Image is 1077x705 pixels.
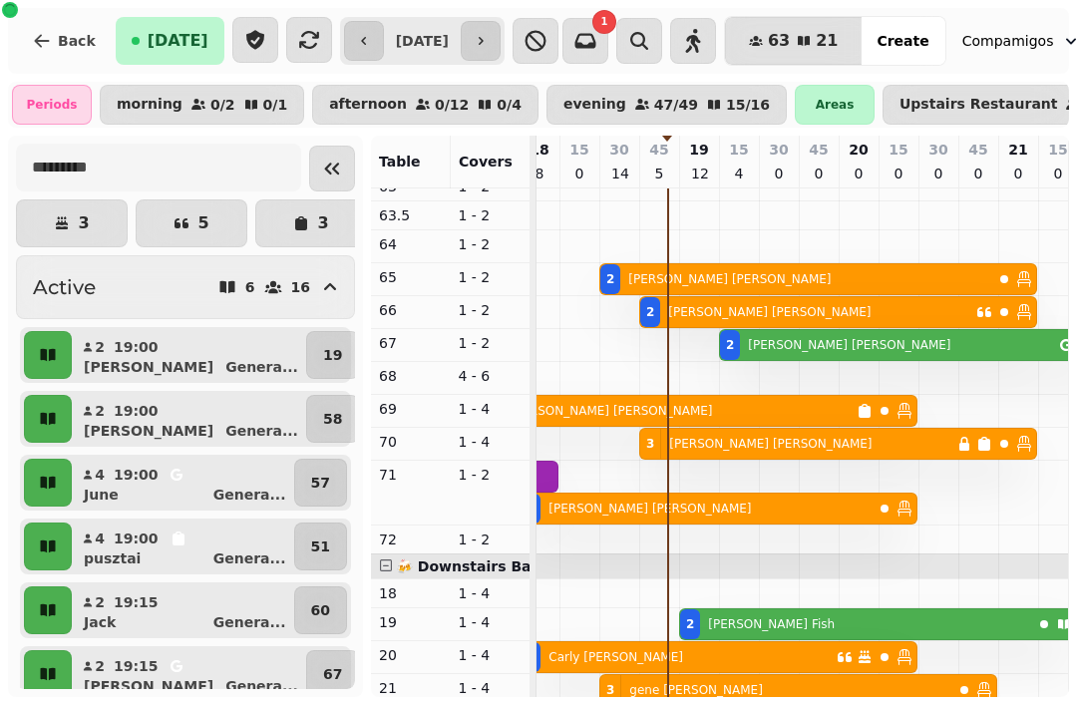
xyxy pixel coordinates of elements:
p: Genera ... [225,357,298,377]
p: 16 [291,280,310,294]
p: 0 [1010,164,1026,183]
p: 1 - 2 [459,300,523,320]
p: 60 [311,600,330,620]
p: 1 - 4 [459,612,523,632]
p: 15 / 16 [726,98,770,112]
p: 19 [689,140,708,160]
p: 0 / 1 [263,98,288,112]
p: 18 [530,140,548,160]
span: 63 [768,33,790,49]
p: 0 / 12 [435,98,469,112]
span: 🍻 Downstairs Bar Area [396,558,579,574]
p: 0 / 2 [210,98,235,112]
p: [PERSON_NAME] Fish [708,616,835,632]
p: evening [563,97,626,113]
p: 1 - 2 [459,267,523,287]
p: [PERSON_NAME] [84,357,213,377]
p: afternoon [329,97,407,113]
p: 71 [379,465,443,485]
p: [PERSON_NAME] [PERSON_NAME] [510,403,712,419]
p: morning [117,97,182,113]
p: 19 [323,345,342,365]
p: 1 - 2 [459,333,523,353]
p: 15 [889,140,907,160]
p: 15 [1048,140,1067,160]
p: 66 [379,300,443,320]
p: 4 [731,164,747,183]
p: 19:00 [114,337,159,357]
p: gene [PERSON_NAME] [629,682,763,698]
p: 15 [569,140,588,160]
p: 1 - 4 [459,432,523,452]
button: Collapse sidebar [309,146,355,191]
p: 1 - 4 [459,645,523,665]
div: 2 [646,304,654,320]
p: 1 - 4 [459,583,523,603]
div: 3 [606,682,614,698]
p: 1 - 4 [459,678,523,698]
p: Genera ... [213,485,286,505]
button: morning0/20/1 [100,85,304,125]
p: 0 / 4 [497,98,522,112]
button: 219:15JackGenera... [76,586,290,634]
span: Compamigos [962,31,1054,51]
button: 419:00JuneGenera... [76,459,290,507]
p: 19 [379,612,443,632]
p: 20 [379,645,443,665]
div: Periods [12,85,92,125]
p: 20 [849,140,868,160]
p: 0 [571,164,587,183]
button: 5 [136,199,247,247]
button: Create [861,17,944,65]
p: [PERSON_NAME] [84,676,213,696]
p: 21 [379,678,443,698]
h2: Active [33,273,96,301]
p: 12 [691,164,707,183]
p: 0 [851,164,867,183]
p: 45 [809,140,828,160]
p: Genera ... [213,612,286,632]
p: Jack [84,612,116,632]
p: pusztai [84,548,141,568]
div: 2 [726,337,734,353]
p: 57 [311,473,330,493]
p: 1 - 2 [459,234,523,254]
p: 6 [245,280,255,294]
div: 2 [606,271,614,287]
p: 1 - 2 [459,205,523,225]
p: 70 [379,432,443,452]
p: 19:00 [114,401,159,421]
p: 51 [311,536,330,556]
p: 2 [94,592,106,612]
p: [PERSON_NAME] [PERSON_NAME] [669,436,872,452]
button: 219:00[PERSON_NAME]Genera... [76,331,302,379]
button: 57 [294,459,347,507]
p: June [84,485,119,505]
p: 3 [317,215,328,231]
p: 69 [379,399,443,419]
button: 219:15[PERSON_NAME]Genera... [76,650,302,698]
p: Genera ... [213,548,286,568]
p: 19:15 [114,656,159,676]
p: 18 [379,583,443,603]
p: 2 [94,656,106,676]
p: 15 [729,140,748,160]
p: 0 [970,164,986,183]
button: 60 [294,586,347,634]
button: 219:00[PERSON_NAME]Genera... [76,395,302,443]
p: 30 [609,140,628,160]
p: 0 [930,164,946,183]
p: 58 [323,409,342,429]
button: Active616 [16,255,355,319]
button: 6321 [725,17,863,65]
p: 21 [1008,140,1027,160]
button: 19 [306,331,359,379]
p: 3 [78,215,89,231]
button: 67 [306,650,359,698]
p: Upstairs Restaurant [899,97,1058,113]
p: [PERSON_NAME] [PERSON_NAME] [628,271,831,287]
button: afternoon0/120/4 [312,85,538,125]
button: Back [16,17,112,65]
span: Create [877,34,928,48]
p: 2 [94,337,106,357]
